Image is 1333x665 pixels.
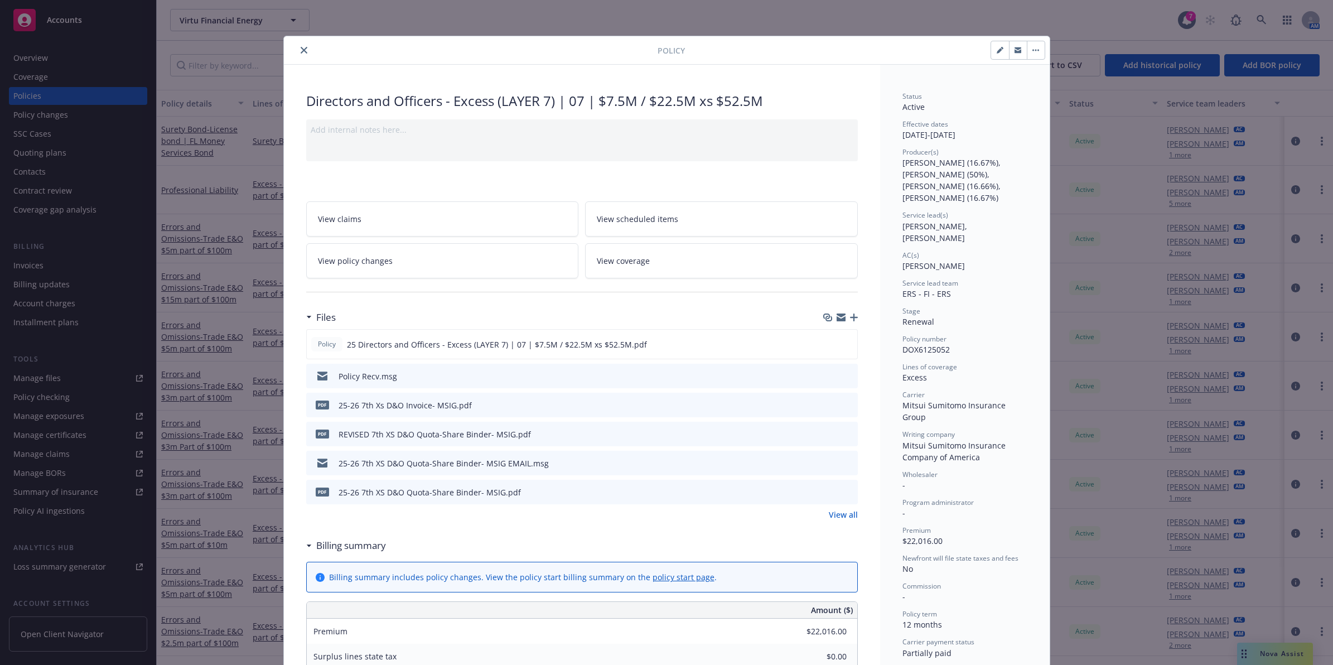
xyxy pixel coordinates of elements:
button: download file [825,486,834,498]
span: Lines of coverage [902,362,957,372]
span: pdf [316,401,329,409]
div: 25-26 7th XS D&O Quota-Share Binder- MSIG EMAIL.msg [339,457,549,469]
span: Mitsui Sumitomo Insurance Company of America [902,440,1008,462]
span: View claims [318,213,361,225]
button: preview file [843,339,853,350]
span: Surplus lines state tax [313,651,397,662]
span: Premium [313,626,347,637]
span: Policy [658,45,685,56]
button: download file [825,339,834,350]
button: preview file [843,370,853,382]
span: Mitsui Sumitomo Insurance Group [902,400,1008,422]
a: View claims [306,201,579,237]
div: Directors and Officers - Excess (LAYER 7) | 07 | $7.5M / $22.5M xs $52.5M [306,91,858,110]
span: pdf [316,430,329,438]
span: View coverage [597,255,650,267]
span: View scheduled items [597,213,678,225]
span: Status [902,91,922,101]
span: [PERSON_NAME] (16.67%), [PERSON_NAME] (50%), [PERSON_NAME] (16.66%), [PERSON_NAME] (16.67%) [902,157,1003,203]
span: - [902,508,905,518]
span: Commission [902,581,941,591]
span: Amount ($) [811,604,853,616]
input: 0.00 [781,648,853,665]
span: Policy [316,339,338,349]
span: $22,016.00 [902,536,943,546]
span: pdf [316,488,329,496]
button: download file [825,457,834,469]
span: Carrier payment status [902,637,974,647]
div: Policy Recv.msg [339,370,397,382]
h3: Billing summary [316,538,386,553]
button: preview file [843,428,853,440]
span: [PERSON_NAME], [PERSON_NAME] [902,221,969,243]
span: Service lead(s) [902,210,948,220]
span: 25 Directors and Officers - Excess (LAYER 7) | 07 | $7.5M / $22.5M xs $52.5M.pdf [347,339,647,350]
button: download file [825,399,834,411]
span: - [902,480,905,490]
a: policy start page [653,572,714,582]
span: AC(s) [902,250,919,260]
div: Add internal notes here... [311,124,853,136]
span: Stage [902,306,920,316]
span: Program administrator [902,498,974,507]
span: Service lead team [902,278,958,288]
h3: Files [316,310,336,325]
input: 0.00 [781,623,853,640]
button: close [297,44,311,57]
span: [PERSON_NAME] [902,261,965,271]
button: preview file [843,486,853,498]
span: Policy term [902,609,937,619]
a: View policy changes [306,243,579,278]
span: Partially paid [902,648,952,658]
span: Effective dates [902,119,948,129]
a: View scheduled items [585,201,858,237]
span: View policy changes [318,255,393,267]
span: Premium [902,526,931,535]
span: 12 months [902,619,942,630]
div: Files [306,310,336,325]
span: ERS - FI - ERS [902,288,951,299]
span: Renewal [902,316,934,327]
span: DOX6125052 [902,344,950,355]
span: Writing company [902,430,955,439]
span: Active [902,102,925,112]
span: Wholesaler [902,470,938,479]
span: Carrier [902,390,925,399]
button: download file [825,370,834,382]
div: REVISED 7th XS D&O Quota-Share Binder- MSIG.pdf [339,428,531,440]
a: View all [829,509,858,521]
div: Billing summary [306,538,386,553]
div: 25-26 7th Xs D&O Invoice- MSIG.pdf [339,399,472,411]
button: download file [825,428,834,440]
button: preview file [843,399,853,411]
div: Billing summary includes policy changes. View the policy start billing summary on the . [329,571,717,583]
button: preview file [843,457,853,469]
div: 25-26 7th XS D&O Quota-Share Binder- MSIG.pdf [339,486,521,498]
span: Producer(s) [902,147,939,157]
span: Newfront will file state taxes and fees [902,553,1018,563]
div: [DATE] - [DATE] [902,119,1027,141]
div: Excess [902,372,1027,383]
span: Policy number [902,334,946,344]
span: - [902,591,905,602]
a: View coverage [585,243,858,278]
span: No [902,563,913,574]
